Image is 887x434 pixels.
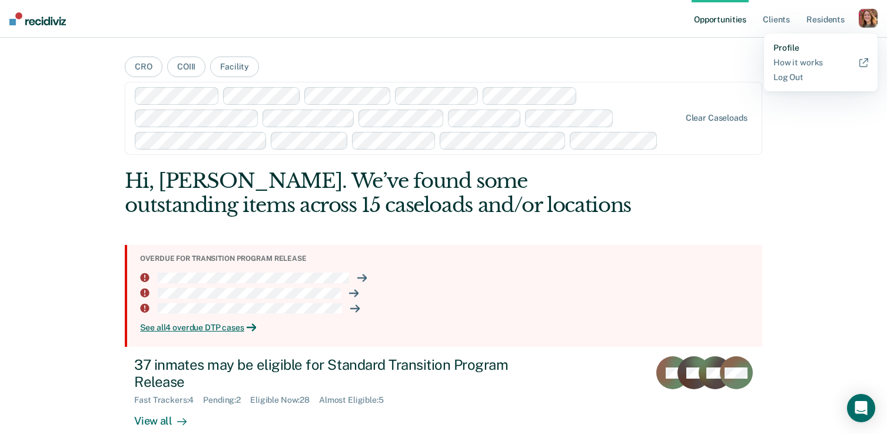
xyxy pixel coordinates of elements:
a: Profile [773,43,868,53]
a: How it works [773,58,868,68]
button: CRO [125,57,162,77]
a: See all4 overdue DTP cases [140,323,752,333]
div: Eligible Now : 28 [250,395,319,405]
button: Facility [210,57,259,77]
div: See all 4 overdue DTP cases [140,323,752,333]
div: Fast Trackers : 4 [134,395,203,405]
img: Recidiviz [9,12,66,25]
div: View all [134,405,200,428]
div: Overdue for transition program release [140,254,752,263]
div: Hi, [PERSON_NAME]. We’ve found some outstanding items across 15 caseloads and/or locations [125,169,634,217]
a: Log Out [773,72,868,82]
div: Open Intercom Messenger [847,394,875,422]
div: Clear caseloads [686,113,748,123]
div: Pending : 2 [203,395,250,405]
div: Almost Eligible : 5 [319,395,393,405]
div: 37 inmates may be eligible for Standard Transition Program Release [134,356,547,390]
button: COIII [167,57,205,77]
